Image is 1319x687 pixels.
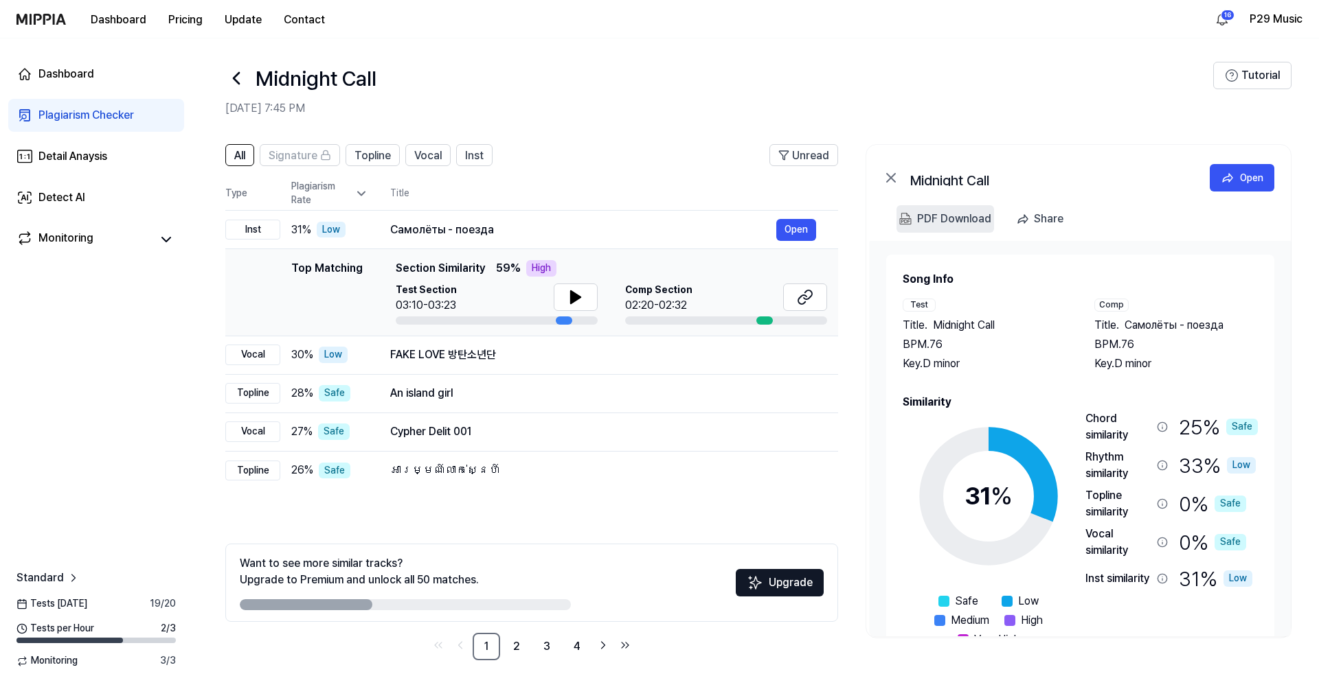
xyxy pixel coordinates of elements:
div: Dashboard [38,66,94,82]
div: Plagiarism Rate [291,180,368,207]
a: Song InfoTestTitle.Midnight CallBPM.76Key.D minorCompTitle.Самолёты - поездаBPM.76Key.D minorSimi... [870,241,1291,636]
span: Safe [955,593,978,609]
span: 26 % [291,462,313,478]
nav: pagination [225,633,838,660]
div: Safe [319,385,350,401]
span: 27 % [291,423,313,440]
span: All [234,148,245,164]
div: Chord similarity [1085,410,1151,443]
a: Standard [16,570,80,586]
div: Key. D minor [903,356,1067,372]
div: High [526,260,556,277]
a: Update [214,1,273,38]
button: Inst [456,144,493,166]
th: Type [225,177,280,211]
button: Vocal [405,144,451,166]
span: Tests [DATE] [16,597,87,611]
span: Standard [16,570,64,586]
div: Inst similarity [1085,570,1151,587]
div: Topline [225,383,280,404]
button: PDF Download [897,205,994,233]
span: Monitoring [16,654,78,668]
a: Detect AI [8,181,184,214]
span: 2 / 3 [161,622,176,636]
h2: Song Info [903,271,1258,288]
span: Topline [354,148,391,164]
span: 59 % [496,260,521,277]
span: Title . [903,317,927,334]
div: 0 % [1179,487,1246,520]
div: Want to see more similar tracks? Upgrade to Premium and unlock all 50 matches. [240,555,479,588]
div: Topline similarity [1085,487,1151,520]
div: Test [903,299,936,312]
button: Contact [273,6,336,34]
div: 03:10-03:23 [396,297,457,314]
div: 16 [1221,10,1235,21]
a: Plagiarism Checker [8,99,184,132]
button: Unread [769,144,838,166]
div: Low [1227,457,1256,474]
button: P29 Music [1250,11,1303,27]
button: Tutorial [1213,62,1292,89]
span: Section Similarity [396,260,485,277]
div: FAKE LOVE 방탄소년단 [390,347,816,363]
div: Low [317,222,346,238]
span: Very High [974,631,1020,648]
button: Share [1011,205,1074,233]
div: Vocal [225,345,280,365]
span: Title . [1094,317,1119,334]
div: Topline [225,461,280,481]
div: Comp [1094,299,1129,312]
button: Signature [260,144,340,166]
button: Update [214,6,273,34]
a: Detail Anaysis [8,140,184,173]
span: Самолёты - поезда [1125,317,1224,334]
div: 02:20-02:32 [625,297,692,314]
img: Sparkles [747,574,763,591]
a: Go to first page [429,636,448,655]
div: An island girl [390,385,816,401]
a: 2 [503,633,530,660]
button: All [225,144,254,166]
div: Vocal similarity [1085,526,1151,559]
div: Share [1034,210,1063,228]
a: Dashboard [80,6,157,34]
h2: [DATE] 7:45 PM [225,100,1213,117]
span: 3 / 3 [160,654,176,668]
span: Medium [951,612,989,629]
button: 알림16 [1211,8,1233,30]
a: SparklesUpgrade [736,581,824,594]
div: 0 % [1179,526,1246,559]
div: PDF Download [917,210,991,228]
a: Go to next page [594,636,613,655]
div: Detect AI [38,189,85,206]
div: Safe [1215,534,1246,550]
a: 3 [533,633,561,660]
a: 1 [473,633,500,660]
a: Go to last page [616,636,635,655]
span: 30 % [291,347,313,363]
div: Detail Anaysis [38,148,107,165]
button: Pricing [157,6,214,34]
div: Safe [1215,496,1246,512]
span: Inst [465,148,484,164]
div: Safe [1226,419,1258,435]
div: Rhythm similarity [1085,449,1151,482]
div: 25 % [1179,410,1258,443]
div: Key. D minor [1094,356,1259,372]
img: 알림 [1214,11,1230,27]
th: Title [390,177,838,210]
div: 31 % [1179,564,1252,593]
div: 33 % [1179,449,1256,482]
span: Comp Section [625,283,692,297]
span: Vocal [414,148,442,164]
a: 4 [563,633,591,660]
button: Open [776,219,816,241]
a: Dashboard [8,58,184,91]
button: Open [1210,164,1274,191]
div: Vocal [225,421,280,442]
div: Safe [318,423,350,440]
